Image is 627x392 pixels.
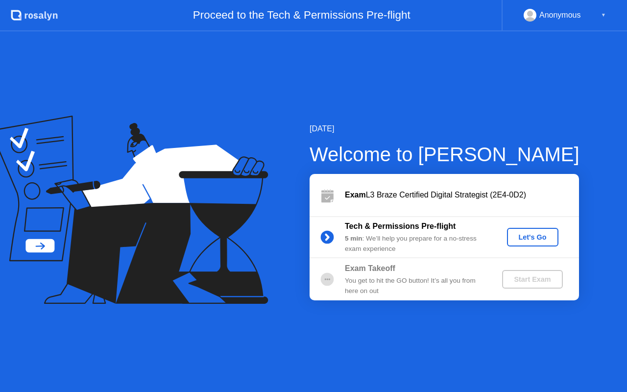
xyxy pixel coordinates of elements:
[345,234,486,254] div: : We’ll help you prepare for a no-stress exam experience
[345,276,486,296] div: You get to hit the GO button! It’s all you from here on out
[310,123,579,135] div: [DATE]
[539,9,581,22] div: Anonymous
[345,264,395,272] b: Exam Takeoff
[345,189,579,201] div: L3 Braze Certified Digital Strategist (2E4-0D2)
[345,222,456,230] b: Tech & Permissions Pre-flight
[310,140,579,169] div: Welcome to [PERSON_NAME]
[511,233,555,241] div: Let's Go
[345,235,362,242] b: 5 min
[601,9,606,22] div: ▼
[506,275,558,283] div: Start Exam
[507,228,558,246] button: Let's Go
[502,270,562,289] button: Start Exam
[345,191,366,199] b: Exam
